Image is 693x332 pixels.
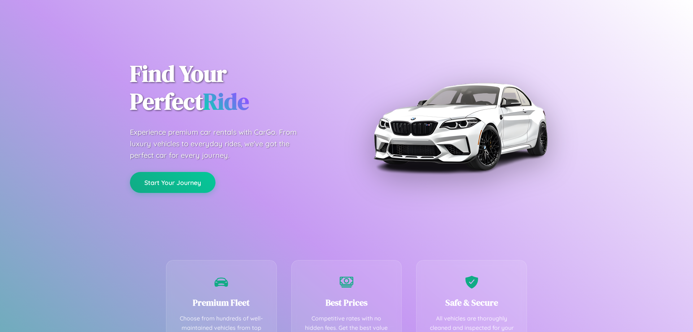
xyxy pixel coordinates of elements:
[203,86,249,117] span: Ride
[130,172,215,193] button: Start Your Journey
[427,297,516,309] h3: Safe & Secure
[130,126,310,161] p: Experience premium car rentals with CarGo. From luxury vehicles to everyday rides, we've got the ...
[302,297,391,309] h3: Best Prices
[177,297,266,309] h3: Premium Fleet
[130,60,336,116] h1: Find Your Perfect
[370,36,550,217] img: Premium BMW car rental vehicle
